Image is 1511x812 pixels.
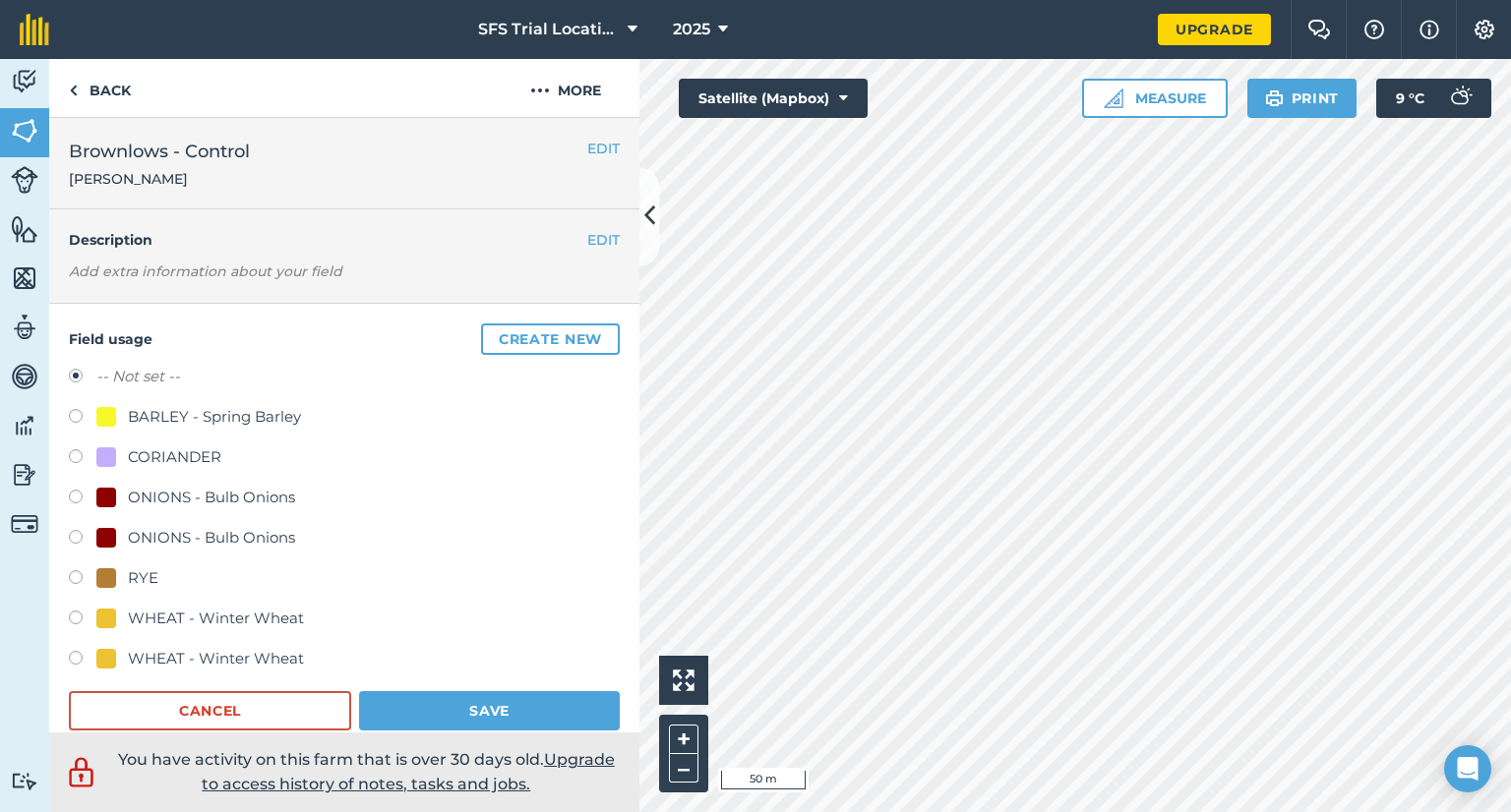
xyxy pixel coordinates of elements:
[128,486,295,509] div: ONIONS - Bulb Onions
[128,405,301,429] div: BARLEY - Spring Barley
[1265,87,1284,110] img: svg+xml;base64,PHN2ZyB4bWxucz0iaHR0cDovL3d3dy53My5vcmcvMjAwMC9zdmciIHdpZHRoPSIxOSIgaGVpZ2h0PSIyNC...
[11,67,38,96] img: svg+xml;base64,PD94bWwgdmVyc2lvbj0iMS4wIiBlbmNvZGluZz0idXRmLTgiPz4KPCEtLSBHZW5lcmF0b3I6IEFkb2JlIE...
[587,138,620,159] button: EDIT
[49,59,151,117] a: Back
[478,18,620,41] span: SFS Trial Locations
[530,79,550,102] img: svg+xml;base64,PHN2ZyB4bWxucz0iaHR0cDovL3d3dy53My5vcmcvMjAwMC9zdmciIHdpZHRoPSIyMCIgaGVpZ2h0PSIyNC...
[20,14,49,45] img: fieldmargin Logo
[11,510,38,538] img: svg+xml;base64,PD94bWwgdmVyc2lvbj0iMS4wIiBlbmNvZGluZz0idXRmLTgiPz4KPCEtLSBHZW5lcmF0b3I6IEFkb2JlIE...
[11,214,38,244] img: svg+xml;base64,PHN2ZyB4bWxucz0iaHR0cDovL3d3dy53My5vcmcvMjAwMC9zdmciIHdpZHRoPSI1NiIgaGVpZ2h0PSI2MC...
[1440,79,1480,118] img: svg+xml;base64,PD94bWwgdmVyc2lvbj0iMS4wIiBlbmNvZGluZz0idXRmLTgiPz4KPCEtLSBHZW5lcmF0b3I6IEFkb2JlIE...
[1104,88,1123,108] img: Ruler icon
[1420,18,1439,41] img: svg+xml;base64,PHN2ZyB4bWxucz0iaHR0cDovL3d3dy53My5vcmcvMjAwMC9zdmciIHdpZHRoPSIxNyIgaGVpZ2h0PSIxNy...
[69,138,250,165] span: Brownlows - Control
[96,365,180,388] label: -- Not set --
[587,229,620,251] button: EDIT
[1158,14,1271,45] a: Upgrade
[69,691,351,730] button: Cancel
[11,263,38,293] img: svg+xml;base64,PHN2ZyB4bWxucz0iaHR0cDovL3d3dy53My5vcmcvMjAwMC9zdmciIHdpZHRoPSI1NiIgaGVpZ2h0PSI2MC...
[11,772,38,790] img: svg+xml;base64,PD94bWwgdmVyc2lvbj0iMS4wIiBlbmNvZGluZz0idXRmLTgiPz4KPCEtLSBHZW5lcmF0b3I6IEFkb2JlIE...
[1396,79,1424,118] span: 9 ° C
[128,445,221,469] div: CORIANDER
[11,166,38,194] img: svg+xml;base64,PD94bWwgdmVyc2lvbj0iMS4wIiBlbmNvZGluZz0idXRmLTgiPz4KPCEtLSBHZW5lcmF0b3I6IEFkb2JlIE...
[11,411,38,440] img: svg+xml;base64,PD94bWwgdmVyc2lvbj0iMS4wIiBlbmNvZGluZz0idXRmLTgiPz4KPCEtLSBHZW5lcmF0b3I6IEFkb2JlIE...
[69,323,620,355] h4: Field usage
[11,362,38,391] img: svg+xml;base64,PD94bWwgdmVyc2lvbj0iMS4wIiBlbmNvZGluZz0idXRmLTgiPz4KPCEtLSBHZW5lcmF0b3I6IEFkb2JlIE...
[128,526,295,550] div: ONIONS - Bulb Onions
[11,460,38,490] img: svg+xml;base64,PD94bWwgdmVyc2lvbj0iMS4wIiBlbmNvZGluZz0idXRmLTgiPz4KPCEtLSBHZW5lcmF0b3I6IEFkb2JlIE...
[673,18,710,41] span: 2025
[1307,20,1331,39] img: Two speech bubbles overlapping with the left bubble in the forefront
[128,607,304,630] div: WHEAT - Winter Wheat
[1082,79,1228,118] button: Measure
[1247,79,1358,118] button: Print
[64,754,98,790] img: svg+xml;base64,PD94bWwgdmVyc2lvbj0iMS4wIiBlbmNvZGluZz0idXRmLTgiPz4KPCEtLSBHZW5lcmF0b3I6IEFkb2JlIE...
[69,229,620,251] h4: Description
[108,747,625,797] p: You have activity on this farm that is over 30 days old.
[669,725,698,754] button: +
[669,754,698,783] button: –
[1376,79,1491,118] button: 9 °C
[69,169,250,189] span: [PERSON_NAME]
[673,669,695,691] img: Four arrows, one pointing top left, one top right, one bottom right and the last bottom left
[359,691,620,730] button: Save
[481,323,620,355] button: Create new
[492,59,639,117] button: More
[128,647,304,670] div: WHEAT - Winter Wheat
[1473,20,1496,39] img: A cog icon
[69,262,342,280] em: Add extra information about your field
[69,79,78,102] img: svg+xml;base64,PHN2ZyB4bWxucz0iaHR0cDovL3d3dy53My5vcmcvMjAwMC9zdmciIHdpZHRoPSI5IiBoZWlnaHQ9IjI0Ii...
[679,79,868,118] button: Satellite (Mapbox)
[1444,745,1491,792] div: Open Intercom Messenger
[1362,20,1386,39] img: A question mark icon
[11,313,38,342] img: svg+xml;base64,PD94bWwgdmVyc2lvbj0iMS4wIiBlbmNvZGluZz0idXRmLTgiPz4KPCEtLSBHZW5lcmF0b3I6IEFkb2JlIE...
[11,116,38,145] img: svg+xml;base64,PHN2ZyB4bWxucz0iaHR0cDovL3d3dy53My5vcmcvMjAwMC9zdmciIHdpZHRoPSI1NiIgaGVpZ2h0PSI2MC...
[128,566,158,590] div: RYE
